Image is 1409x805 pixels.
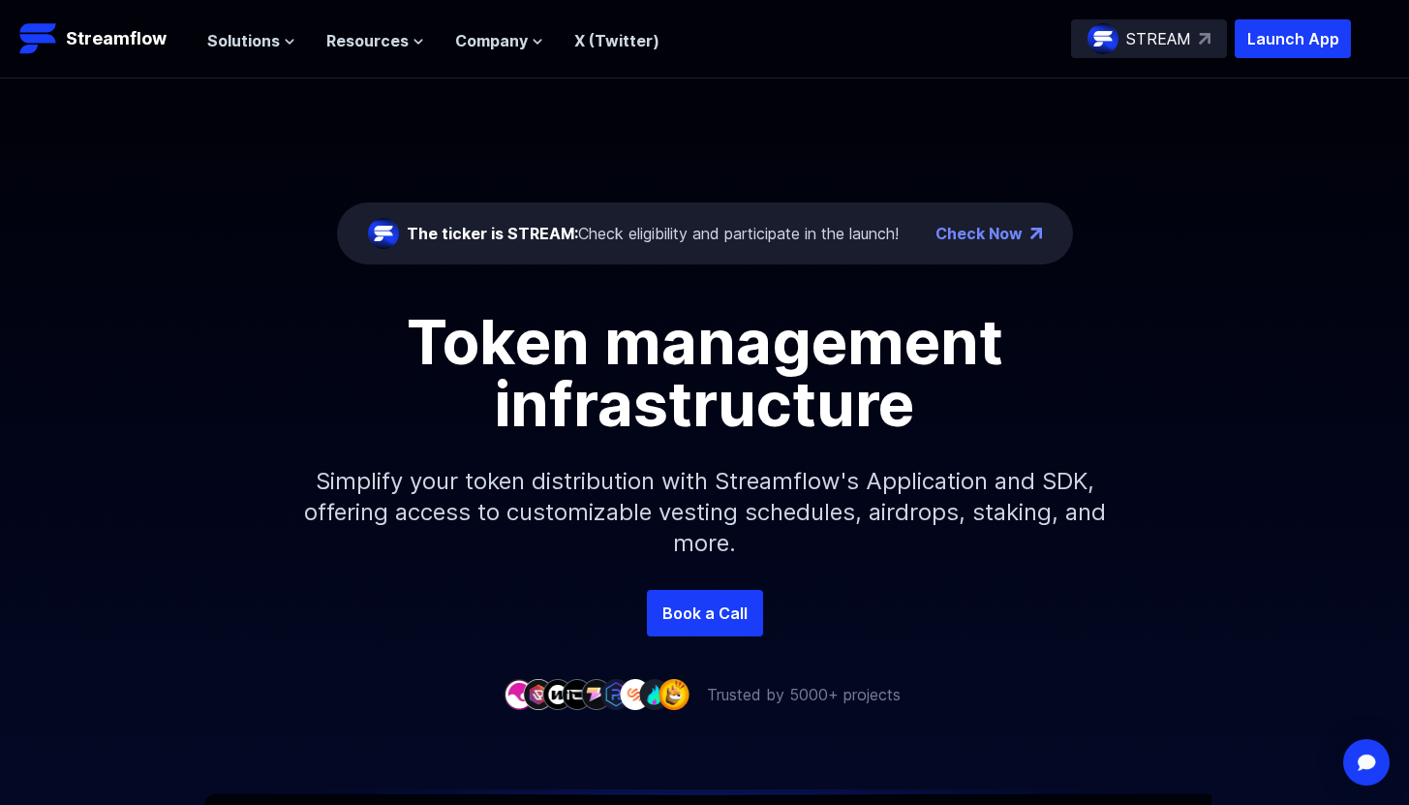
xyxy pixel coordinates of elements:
p: Trusted by 5000+ projects [707,683,901,706]
img: company-4 [562,679,593,709]
span: Resources [326,29,409,52]
button: Solutions [207,29,295,52]
img: company-3 [542,679,573,709]
p: Streamflow [66,25,167,52]
div: Open Intercom Messenger [1343,739,1390,786]
img: company-8 [639,679,670,709]
img: company-7 [620,679,651,709]
a: Streamflow [19,19,188,58]
span: Company [455,29,528,52]
span: Solutions [207,29,280,52]
img: company-9 [659,679,689,709]
img: Streamflow Logo [19,19,58,58]
p: STREAM [1126,27,1191,50]
button: Company [455,29,543,52]
a: STREAM [1071,19,1227,58]
img: company-2 [523,679,554,709]
button: Resources [326,29,424,52]
img: company-5 [581,679,612,709]
img: top-right-arrow.png [1030,228,1042,239]
a: Book a Call [647,590,763,636]
p: Simplify your token distribution with Streamflow's Application and SDK, offering access to custom... [289,435,1121,590]
img: streamflow-logo-circle.png [1087,23,1118,54]
img: streamflow-logo-circle.png [368,218,399,249]
img: company-6 [600,679,631,709]
a: X (Twitter) [574,31,659,50]
img: company-1 [504,679,535,709]
span: The ticker is STREAM: [407,224,578,243]
div: Check eligibility and participate in the launch! [407,222,899,245]
a: Check Now [935,222,1023,245]
img: top-right-arrow.svg [1199,33,1210,45]
button: Launch App [1235,19,1351,58]
h1: Token management infrastructure [269,311,1141,435]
